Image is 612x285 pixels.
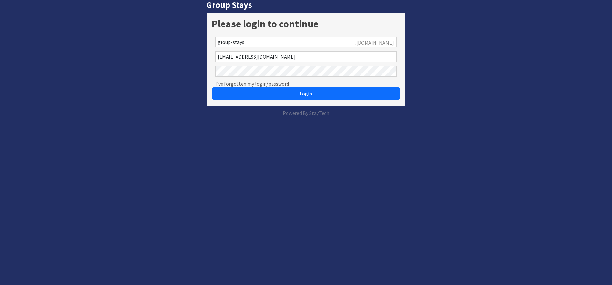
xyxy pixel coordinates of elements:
span: .[DOMAIN_NAME] [355,39,394,46]
p: Powered By StayTech [207,109,405,117]
button: Login [212,87,400,100]
input: Account Reference [215,37,397,47]
h1: Please login to continue [212,18,400,30]
input: Email [215,51,397,62]
a: I've forgotten my login/password [215,80,289,87]
span: Login [300,90,312,97]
